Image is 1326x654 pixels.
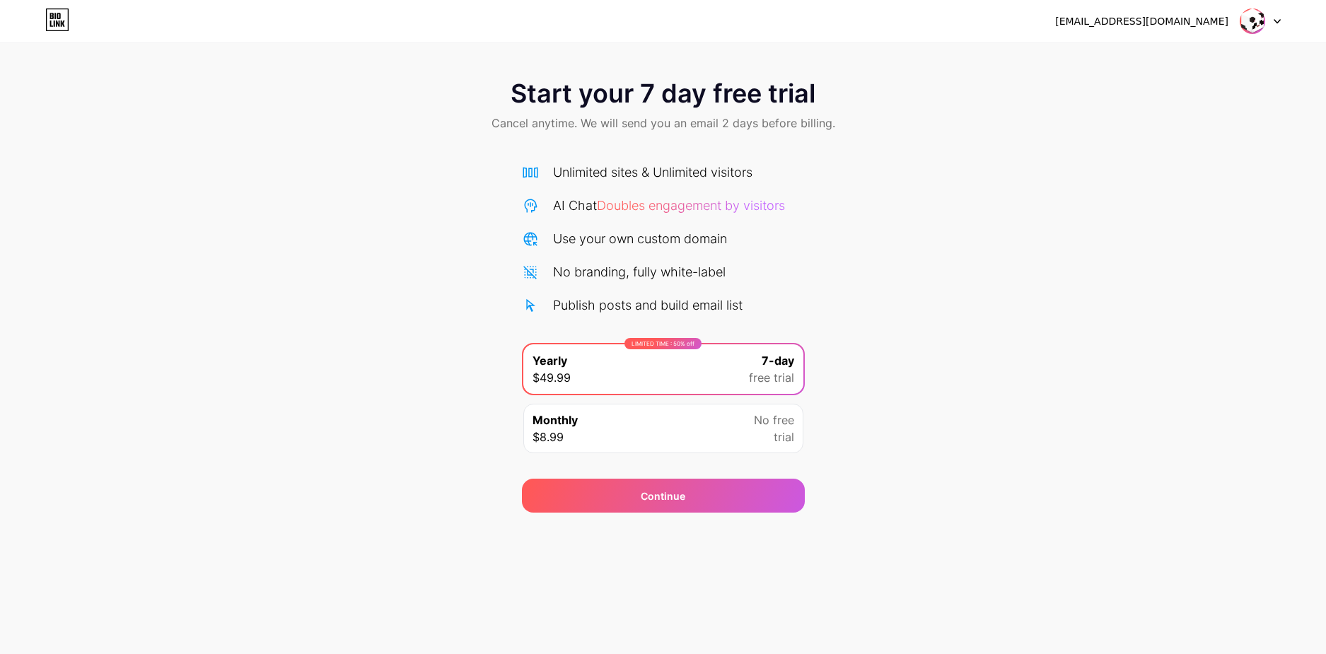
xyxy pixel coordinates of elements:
span: Cancel anytime. We will send you an email 2 days before billing. [492,115,835,132]
span: Yearly [533,352,567,369]
div: No branding, fully white-label [553,262,726,281]
img: michalski [1239,8,1266,35]
span: $49.99 [533,369,571,386]
span: Doubles engagement by visitors [597,198,785,213]
div: LIMITED TIME : 50% off [624,338,702,349]
span: No free [754,411,794,428]
div: Continue [641,489,685,503]
div: Publish posts and build email list [553,296,743,315]
span: $8.99 [533,428,564,445]
span: 7-day [762,352,794,369]
span: free trial [749,369,794,386]
div: [EMAIL_ADDRESS][DOMAIN_NAME] [1055,14,1228,29]
div: AI Chat [553,196,785,215]
span: trial [774,428,794,445]
span: Monthly [533,411,578,428]
div: Unlimited sites & Unlimited visitors [553,163,752,182]
div: Use your own custom domain [553,229,727,248]
span: Start your 7 day free trial [511,79,815,107]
